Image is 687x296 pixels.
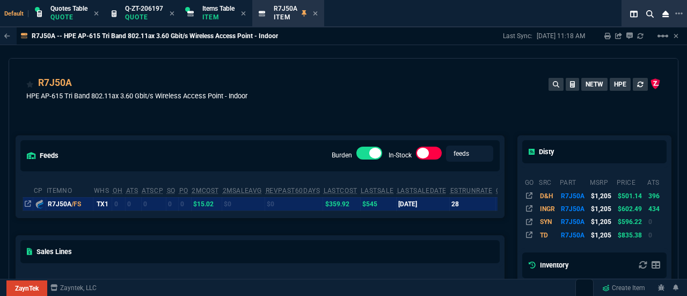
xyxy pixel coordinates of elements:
h5: feeds [27,150,59,161]
td: $501.14 [616,189,647,202]
button: NETW [581,78,608,91]
abbr: Total revenue past 60 days [266,187,320,194]
th: ats [647,174,664,189]
abbr: Avg Sale from SO invoices for 2 months [223,187,262,194]
abbr: Total units on open Purchase Orders [179,187,188,194]
td: $1,205 [589,229,616,242]
abbr: Avg cost of all PO invoices for 2 months (with burden) [192,187,219,194]
td: $545 [360,197,396,211]
td: $602.49 [616,203,647,215]
nx-icon: Close Tab [170,10,174,18]
span: Quotes Table [50,5,87,12]
td: $1,205 [589,189,616,202]
mat-icon: Example home icon [656,30,669,42]
td: 28 [450,197,496,211]
th: Status [76,274,109,290]
abbr: Total units in inventory => minus on SO => plus on PO [126,187,138,194]
th: Line Status [234,274,279,290]
a: R7J50A [38,76,72,90]
th: CustId [279,274,310,290]
tr: Aruba AP-615 (US) Campus AP [524,189,665,202]
abbr: The last SO Inv price. No time limit. (ignore zeros) [361,187,393,194]
th: Part [110,274,149,290]
a: Create Item [598,280,649,296]
th: age [215,274,233,290]
td: R7J50A [559,203,589,215]
a: msbcCompanyName [47,283,100,293]
nx-icon: Open New Tab [675,9,683,19]
td: $15.02 [191,197,222,211]
th: QTY [149,274,165,290]
nx-icon: Close Tab [241,10,246,18]
p: HPE AP-615 Tri Band 802.11ax 3.60 Gbit/s Wireless Access Point - Indoor [26,91,247,101]
td: D&H [538,189,559,202]
h5: Inventory [529,260,568,270]
th: Margin [461,274,491,290]
th: price [616,174,647,189]
p: [DATE] 11:18 AM [537,32,585,40]
span: /FS [71,200,81,208]
nx-icon: Back to Table [4,32,10,40]
td: $835.38 [616,229,647,242]
div: Add to Watchlist [26,76,34,91]
th: src [538,174,559,189]
tr: ARUBA AP-615 US CAMPUS AP PL-VL [524,203,665,215]
h5: Disty [529,147,554,157]
td: R7J50A [559,189,589,202]
h5: Sales Lines [27,247,72,257]
tr: HPE Aruba AP-615 (US) [524,229,665,242]
span: Default [4,10,28,17]
p: R7J50A -- HPE AP-615 Tri Band 802.11ax 3.60 Gbit/s Wireless Access Point - Indoor [32,32,278,40]
abbr: Total units on open Sales Orders [167,187,176,194]
td: 0 [141,197,166,211]
th: Unit Cost [382,274,421,290]
td: $359.92 [323,197,360,211]
td: $0 [495,197,526,211]
p: Quote [125,13,163,21]
td: $0 [265,197,323,211]
td: $596.22 [616,215,647,228]
td: 0 [126,197,141,211]
nx-icon: Search [642,8,658,20]
label: In-Stock [389,151,412,159]
abbr: The last purchase cost from PO Order (with burden) [324,187,357,194]
nx-icon: Open In Opposite Panel [25,200,31,208]
label: Burden [332,151,352,159]
span: R7J50A [274,5,297,12]
td: 396 [647,189,664,202]
th: Rep [310,274,382,290]
tr: ARUBA AP-615 (US) CAMPUS AP [524,215,665,228]
th: WHS [93,182,112,198]
abbr: The date of the last SO Inv price. No time limit. (ignore zeros) [397,187,447,194]
nx-icon: Close Tab [313,10,318,18]
abbr: ATS with all companies combined [142,187,163,194]
p: Item [202,13,235,21]
th: cp [33,182,46,198]
td: R7J50A [559,215,589,228]
nx-icon: Close Tab [94,10,99,18]
th: part [559,174,589,189]
span: Items Table [202,5,235,12]
td: [DATE] [397,197,450,211]
th: ItemNo [46,182,93,198]
td: 0 [179,197,192,211]
p: Item [274,13,297,21]
p: Last Sync: [503,32,537,40]
th: Order [33,274,76,290]
span: Q-ZT-206197 [125,5,163,12]
div: R7J50A [48,199,91,209]
abbr: Avg Cost of Inventory on-hand (with burden) [496,187,523,194]
a: Hide Workbench [674,32,678,40]
td: $1,205 [589,215,616,228]
td: $0 [222,197,265,211]
td: 434 [647,203,664,215]
td: 0 [647,215,664,228]
div: Burden [356,147,382,164]
abbr: Total sales within a 30 day window based on last time there was inventory [450,187,493,194]
td: SYN [538,215,559,228]
th: msrp [589,174,616,189]
nx-icon: Close Workbench [658,8,673,20]
td: $1,205 [589,203,616,215]
div: In-Stock [416,147,442,164]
